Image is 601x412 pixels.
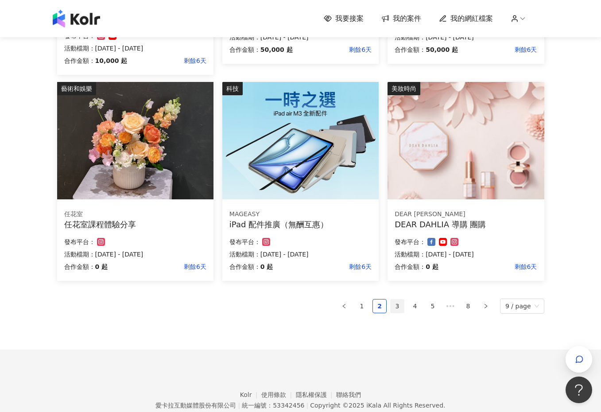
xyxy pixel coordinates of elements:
div: Copyright © 2025 All Rights Reserved. [310,402,445,409]
li: Previous Page [337,299,351,313]
button: left [337,299,351,313]
img: DEAR DAHLIA 迪雅黛麗奧彩妝系列 [388,82,544,199]
p: 10,000 起 [95,55,128,66]
span: 我的案件 [393,14,421,23]
p: 剩餘6天 [293,44,372,55]
img: iPad 全系列配件 [222,82,379,199]
span: 我的網紅檔案 [450,14,493,23]
li: Next 5 Pages [443,299,458,313]
p: 0 起 [426,261,438,272]
div: DEAR [PERSON_NAME] [395,210,537,219]
span: | [306,402,308,409]
span: 9 / page [505,299,539,313]
p: 剩餘6天 [127,55,206,66]
li: Next Page [479,299,493,313]
p: 剩餘6天 [458,44,537,55]
a: 聯絡我們 [336,391,361,398]
li: 1 [355,299,369,313]
p: 活動檔期：[DATE] - [DATE] [64,43,206,54]
a: 3 [391,299,404,313]
div: 美妝時尚 [388,82,420,95]
div: DEAR DAHLIA 導購 團購 [395,219,537,230]
p: 0 起 [260,261,273,272]
p: 合作金額： [229,261,260,272]
span: | [238,402,240,409]
img: logo [53,10,100,27]
a: 使用條款 [261,391,296,398]
p: 50,000 起 [426,44,458,55]
p: 合作金額： [64,55,95,66]
p: 活動檔期：[DATE] - [DATE] [395,249,537,260]
a: 5 [426,299,439,313]
li: 3 [390,299,404,313]
a: 2 [373,299,386,313]
a: 1 [355,299,368,313]
p: 0 起 [95,261,108,272]
span: ••• [443,299,458,313]
p: 發布平台： [64,237,95,247]
p: 合作金額： [64,261,95,272]
a: 我要接案 [324,14,364,23]
span: right [483,303,489,309]
div: 任花室 [64,210,206,219]
iframe: Help Scout Beacon - Open [566,377,592,403]
a: 我的案件 [381,14,421,23]
div: MAGEASY [229,210,372,219]
a: 8 [461,299,475,313]
p: 發布平台： [229,237,260,247]
p: 合作金額： [395,44,426,55]
p: 剩餘6天 [108,261,206,272]
p: 50,000 起 [260,44,293,55]
div: 任花室課程體驗分享 [64,219,206,230]
button: right [479,299,493,313]
p: 活動檔期：[DATE] - [DATE] [229,249,372,260]
a: 隱私權保護 [296,391,337,398]
p: 活動檔期：[DATE] - [DATE] [64,249,206,260]
a: 4 [408,299,422,313]
a: Kolr [240,391,261,398]
div: Page Size [500,299,544,314]
div: 統一編號：53342456 [242,402,304,409]
li: 2 [372,299,387,313]
img: 插花互惠體驗 [57,82,213,199]
a: 我的網紅檔案 [439,14,493,23]
span: 我要接案 [335,14,364,23]
p: 剩餘6天 [273,261,372,272]
div: 愛卡拉互動媒體股份有限公司 [155,402,236,409]
div: 科技 [222,82,243,95]
li: 5 [426,299,440,313]
p: 剩餘6天 [438,261,537,272]
a: iKala [366,402,381,409]
p: 合作金額： [395,261,426,272]
div: iPad 配件推廣（無酬互惠） [229,219,372,230]
p: 合作金額： [229,44,260,55]
div: 藝術和娛樂 [57,82,96,95]
span: left [341,303,347,309]
p: 發布平台： [395,237,426,247]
